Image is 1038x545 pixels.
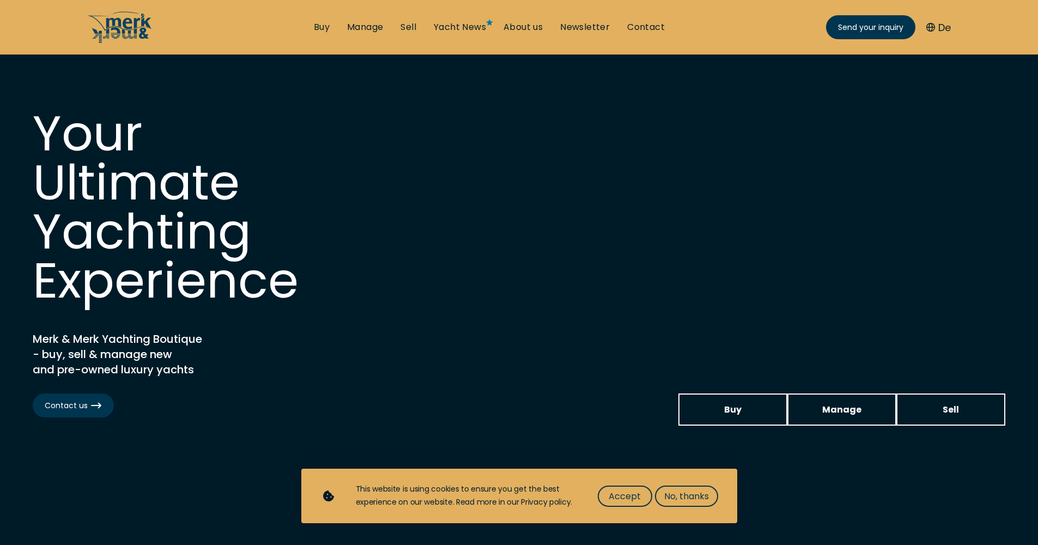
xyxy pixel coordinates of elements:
span: Manage [822,403,861,416]
span: Accept [609,489,641,503]
a: Manage [787,393,896,426]
a: Manage [347,21,383,33]
h2: Merk & Merk Yachting Boutique - buy, sell & manage new and pre-owned luxury yachts [33,331,305,377]
span: Sell [943,403,959,416]
a: Contact [627,21,665,33]
a: Sell [400,21,416,33]
a: Contact us [33,393,114,417]
a: Newsletter [560,21,610,33]
a: Sell [896,393,1005,426]
span: Contact us [45,400,102,411]
div: This website is using cookies to ensure you get the best experience on our website. Read more in ... [356,483,576,509]
a: About us [503,21,543,33]
span: Send your inquiry [838,22,903,33]
a: Yacht News [434,21,486,33]
a: Privacy policy [521,496,570,507]
span: Buy [724,403,742,416]
a: Send your inquiry [826,15,915,39]
span: No, thanks [664,489,709,503]
a: Buy [314,21,330,33]
button: Accept [598,486,652,507]
a: Buy [678,393,787,426]
button: De [926,20,951,35]
h1: Your Ultimate Yachting Experience [33,109,360,305]
button: No, thanks [655,486,718,507]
